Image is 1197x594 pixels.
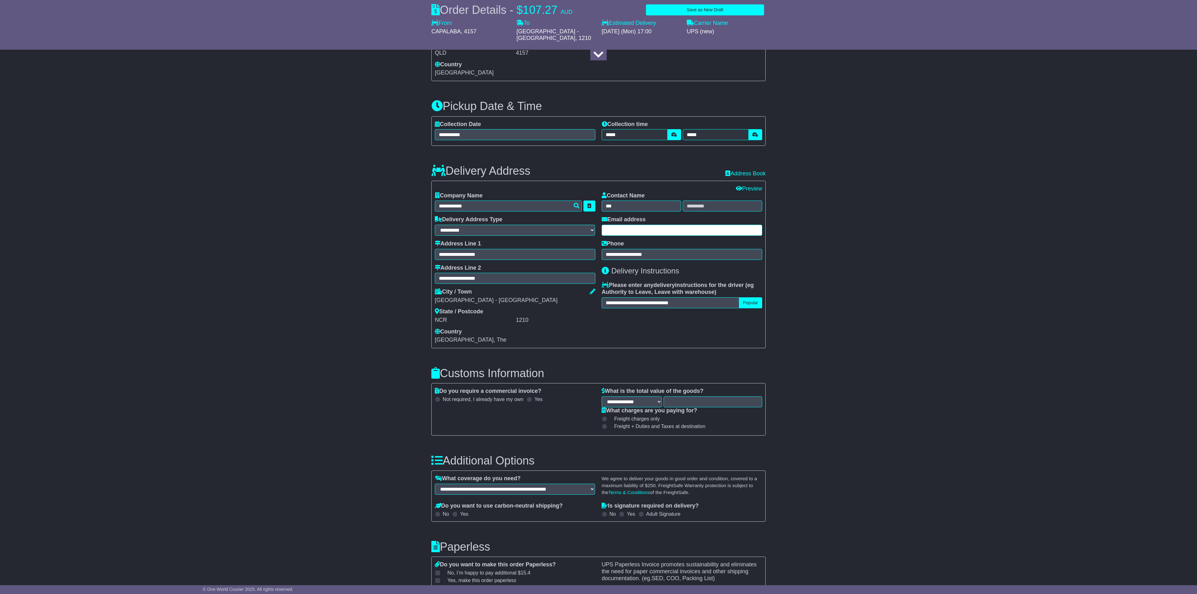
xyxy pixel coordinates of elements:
span: 15.4 [521,570,530,575]
div: QLD [435,50,514,57]
div: Order Details - [431,3,572,17]
label: No [609,511,616,517]
div: [DATE] (Mon) 17:00 [602,28,680,35]
label: What coverage do you need? [435,475,521,482]
a: Preview [736,185,762,192]
span: © One World Courier 2025. All rights reserved. [203,587,293,592]
label: Company Name [435,192,483,199]
div: NCR [435,317,514,324]
label: Email address [602,216,646,223]
label: Do you want to make this order Paperless? [435,561,556,568]
span: Freight + Duties and Taxes at destination [614,423,705,429]
label: Not required, I already have my own [443,396,523,402]
button: Save as New Draft [646,4,764,15]
div: [GEOGRAPHIC_DATA] - [GEOGRAPHIC_DATA] [435,297,595,304]
label: Yes, make this order paperless [440,577,516,583]
label: Do you require a commercial invoice? [435,388,541,395]
h3: Additional Options [431,454,766,467]
label: Country [435,61,462,68]
span: , 4157 [461,28,477,35]
label: Delivery Address Type [435,216,502,223]
span: Delivery Instructions [611,267,679,275]
span: , 1210 [575,35,591,41]
p: UPS Paperless Invoice promotes sustainability and eliminates the need for paper commercial invoic... [602,561,762,582]
label: Please enter any instructions for the driver ( ) [602,282,762,295]
div: UPS (new) [687,28,766,35]
label: Yes [627,511,635,517]
span: $ [517,3,523,16]
label: Yes [460,511,468,517]
h3: Paperless [431,541,766,553]
span: CAPALABA [431,28,461,35]
h3: Customs Information [431,367,766,380]
span: 250 [648,483,656,488]
label: Adult Signature [646,511,680,517]
label: No [443,511,449,517]
h3: Pickup Date & Time [431,100,766,113]
small: We agree to deliver your goods in good order and condition, covered to a maximum liability of $ .... [602,476,757,495]
label: Address Line 1 [435,240,481,247]
a: Terms & Conditions [608,490,650,495]
label: Freight charges only [606,416,660,422]
label: City / Town [435,289,472,295]
label: State / Postcode [435,308,483,315]
button: Popular [739,297,762,308]
span: [GEOGRAPHIC_DATA] - [GEOGRAPHIC_DATA] [517,28,579,41]
a: Address Book [725,170,766,177]
span: [GEOGRAPHIC_DATA] [435,69,494,76]
span: delivery [653,282,675,288]
span: 107.27 [523,3,557,16]
span: No [447,570,530,575]
label: Is signature required on delivery? [602,503,699,509]
label: Carrier Name [687,20,728,27]
label: What is the total value of the goods? [602,388,703,395]
div: 1210 [516,317,595,324]
label: Address Line 2 [435,265,481,272]
label: To [517,20,530,27]
span: , I’m happy to pay additional $ [454,570,530,575]
label: Phone [602,240,624,247]
span: eg Authority to Leave, Leave with warehouse [602,282,754,295]
label: From [431,20,452,27]
label: Collection Date [435,121,481,128]
label: Collection time [602,121,648,128]
label: What charges are you paying for? [602,407,697,414]
label: Contact Name [602,192,645,199]
label: Do you want to use carbon-neutral shipping? [435,503,563,509]
span: [GEOGRAPHIC_DATA], The [435,337,506,343]
h3: Delivery Address [431,165,530,177]
label: Yes [534,396,543,402]
span: AUD [560,9,572,15]
label: Estimated Delivery [602,20,680,27]
label: Country [435,328,462,335]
